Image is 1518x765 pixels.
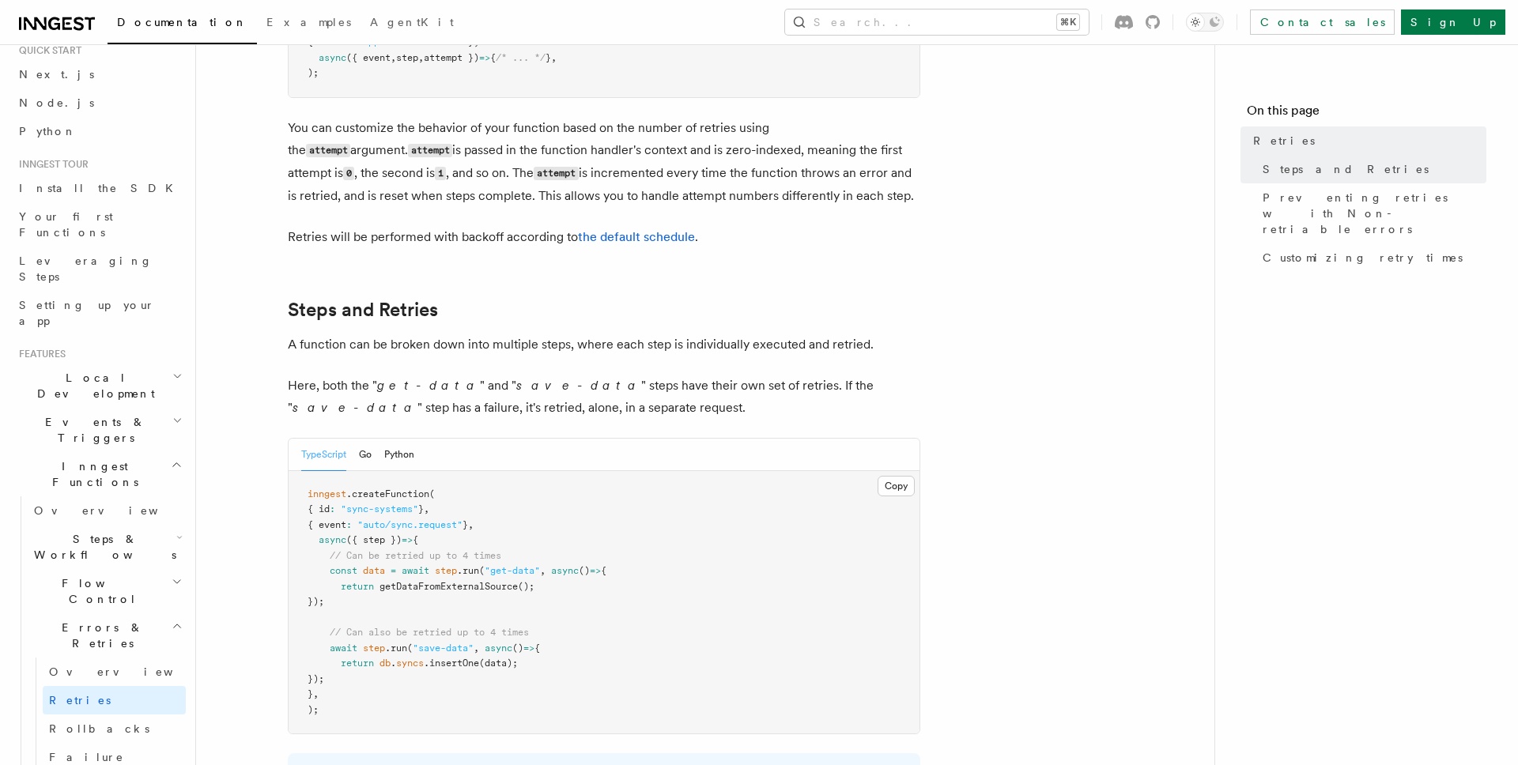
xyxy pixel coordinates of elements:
[479,658,518,669] span: (data);
[13,117,186,145] a: Python
[468,519,474,530] span: ,
[13,174,186,202] a: Install the SDK
[13,348,66,360] span: Features
[457,565,479,576] span: .run
[13,408,186,452] button: Events & Triggers
[330,503,335,514] span: :
[13,452,186,496] button: Inngest Functions
[28,531,176,563] span: Steps & Workflows
[308,503,330,514] span: { id
[485,643,512,654] span: async
[34,504,197,517] span: Overview
[308,67,319,78] span: );
[518,581,534,592] span: ();
[490,52,496,63] span: {
[43,714,186,743] a: Rollbacks
[28,525,186,569] button: Steps & Workflows
[19,254,153,283] span: Leveraging Steps
[523,643,534,654] span: =>
[578,229,695,244] a: the default schedule
[308,596,324,607] span: });
[308,688,313,699] span: }
[13,247,186,291] a: Leveraging Steps
[396,52,418,63] span: step
[343,167,354,180] code: 0
[288,299,438,321] a: Steps and Retries
[28,575,172,607] span: Flow Control
[359,439,372,471] button: Go
[13,291,186,335] a: Setting up your app
[28,613,186,658] button: Errors & Retries
[28,569,186,613] button: Flow Control
[19,299,155,327] span: Setting up your app
[49,665,212,678] span: Overview
[424,503,429,514] span: ,
[1263,250,1463,266] span: Customizing retry times
[418,503,424,514] span: }
[377,378,480,393] em: get-data
[534,643,540,654] span: {
[43,658,186,686] a: Overview
[13,89,186,117] a: Node.js
[1256,155,1486,183] a: Steps and Retries
[308,519,346,530] span: { event
[288,226,920,248] p: Retries will be performed with backoff according to .
[288,375,920,419] p: Here, both the " " and " " steps have their own set of retries. If the " " step has a failure, it...
[479,52,490,63] span: =>
[601,565,606,576] span: {
[108,5,257,44] a: Documentation
[13,364,186,408] button: Local Development
[435,565,457,576] span: step
[424,52,479,63] span: attempt })
[429,488,435,499] span: (
[396,658,424,669] span: syncs
[346,488,429,499] span: .createFunction
[346,519,352,530] span: :
[370,16,454,28] span: AgentKit
[346,52,391,63] span: ({ event
[19,210,113,239] span: Your first Functions
[330,565,357,576] span: const
[1263,190,1486,237] span: Preventing retries with Non-retriable errors
[1256,243,1486,272] a: Customizing retry times
[330,643,357,654] span: await
[13,60,186,89] a: Next.js
[306,144,350,157] code: attempt
[28,496,186,525] a: Overview
[13,158,89,171] span: Inngest tour
[408,144,452,157] code: attempt
[301,439,346,471] button: TypeScript
[534,167,578,180] code: attempt
[391,565,396,576] span: =
[384,439,414,471] button: Python
[288,117,920,207] p: You can customize the behavior of your function based on the number of retries using the argument...
[424,658,479,669] span: .insertOne
[330,627,529,638] span: // Can also be retried up to 4 times
[516,378,641,393] em: save-data
[257,5,361,43] a: Examples
[19,125,77,138] span: Python
[43,686,186,714] a: Retries
[308,704,319,715] span: );
[579,565,590,576] span: ()
[13,202,186,247] a: Your first Functions
[293,400,417,415] em: save-data
[512,643,523,654] span: ()
[266,16,351,28] span: Examples
[1256,183,1486,243] a: Preventing retries with Non-retriable errors
[402,565,429,576] span: await
[308,673,324,684] span: });
[1401,9,1505,35] a: Sign Up
[1247,126,1486,155] a: Retries
[413,534,418,545] span: {
[474,643,479,654] span: ,
[19,182,183,194] span: Install the SDK
[49,694,111,707] span: Retries
[28,620,172,651] span: Errors & Retries
[402,534,413,545] span: =>
[1247,101,1486,126] h4: On this page
[413,643,474,654] span: "save-data"
[361,5,463,43] a: AgentKit
[391,52,396,63] span: ,
[479,565,485,576] span: (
